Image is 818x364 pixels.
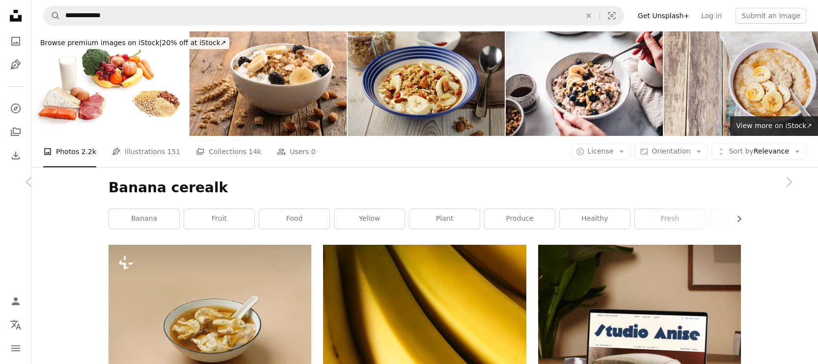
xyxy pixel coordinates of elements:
[109,209,179,229] a: banana
[31,31,235,55] a: Browse premium images on iStock|20% off at iStock↗
[560,209,630,229] a: healthy
[184,209,254,229] a: fruit
[730,116,818,136] a: View more on iStock↗
[729,147,753,155] span: Sort by
[695,8,728,24] a: Log in
[578,6,600,25] button: Clear
[6,99,26,118] a: Explore
[635,209,705,229] a: fresh
[323,308,526,316] a: A bunch of ripe, yellow bananas.
[196,136,261,167] a: Collections 14k
[6,55,26,75] a: Illustrations
[31,31,189,136] img: food stuffs
[44,6,60,25] button: Search Unsplash
[729,147,789,156] span: Relevance
[730,209,741,229] button: scroll list to the right
[259,209,329,229] a: food
[571,144,631,159] button: License
[112,136,180,167] a: Illustrations 151
[6,291,26,311] a: Log in / Sign up
[6,338,26,358] button: Menu
[736,8,806,24] button: Submit an image
[736,122,812,130] span: View more on iStock ↗
[109,325,311,334] a: a bowl of soup with dumplings in it
[334,209,405,229] a: yellow
[711,144,806,159] button: Sort byRelevance
[600,6,624,25] button: Visual search
[485,209,555,229] a: produce
[277,136,316,167] a: Users 0
[43,6,624,26] form: Find visuals sitewide
[311,146,316,157] span: 0
[588,147,614,155] span: License
[632,8,695,24] a: Get Unsplash+
[248,146,261,157] span: 14k
[6,315,26,335] button: Language
[190,31,347,136] img: bowl of muesli and fruit
[40,39,162,47] span: Browse premium images on iStock |
[6,31,26,51] a: Photos
[652,147,690,155] span: Orientation
[167,146,181,157] span: 151
[6,122,26,142] a: Collections
[409,209,480,229] a: plant
[40,39,226,47] span: 20% off at iStock ↗
[759,135,818,229] a: Next
[634,144,708,159] button: Orientation
[506,31,663,136] img: Woman making healthy breakfast in kitchen
[109,179,741,197] h1: Banana cerealk
[348,31,505,136] img: Healthy granola yogurt bowl
[710,209,780,229] a: illustration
